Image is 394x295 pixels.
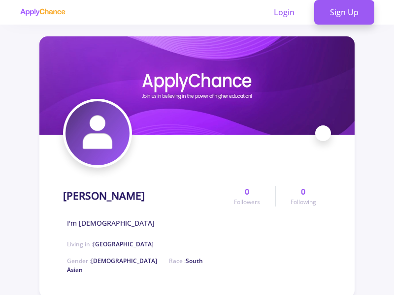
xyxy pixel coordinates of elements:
span: Gender : [67,257,157,265]
img: applychance logo text only [20,8,66,16]
span: Race : [67,257,203,274]
span: 0 [301,186,305,198]
a: 0Following [275,186,331,206]
span: [GEOGRAPHIC_DATA] [93,240,154,248]
h1: [PERSON_NAME] [63,190,145,202]
img: Zahra Khajehpour galosalaravatar [66,101,130,165]
span: South Asian [67,257,203,274]
span: [DEMOGRAPHIC_DATA] [91,257,157,265]
span: Followers [234,198,260,206]
span: 0 [245,186,249,198]
span: I'm [DEMOGRAPHIC_DATA] [67,218,155,228]
img: Zahra Khajehpour galosalarcover image [39,36,355,135]
span: Following [291,198,316,206]
a: 0Followers [219,186,275,206]
span: Living in : [67,240,154,248]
